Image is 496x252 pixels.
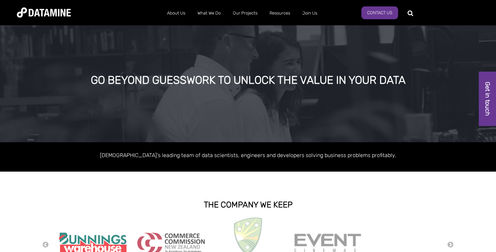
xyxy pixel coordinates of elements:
button: Previous [42,241,49,249]
a: What We Do [191,4,227,22]
img: Datamine [17,7,71,18]
a: Resources [264,4,296,22]
button: Next [447,241,454,249]
a: Join Us [296,4,323,22]
a: Contact Us [361,6,398,19]
a: Our Projects [227,4,264,22]
a: Get in touch [479,72,496,126]
div: GO BEYOND GUESSWORK TO UNLOCK THE VALUE IN YOUR DATA [58,74,438,86]
a: About Us [161,4,191,22]
strong: THE COMPANY WE KEEP [204,200,293,209]
p: [DEMOGRAPHIC_DATA]'s leading team of data scientists, engineers and developers solving business p... [56,151,440,160]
